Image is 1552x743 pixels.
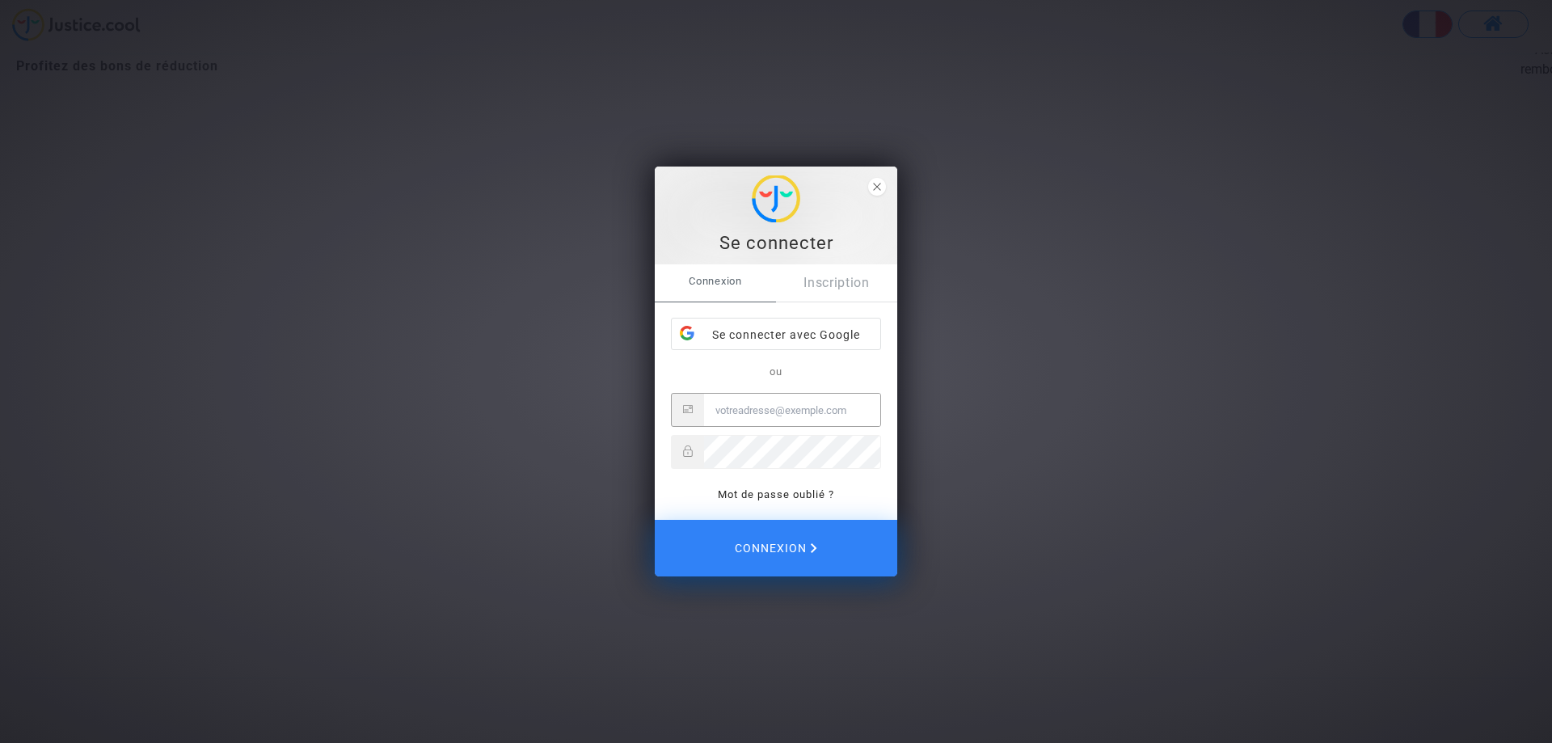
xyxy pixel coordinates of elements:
input: Password [704,436,880,468]
a: Inscription [776,264,897,302]
span: close [868,178,886,196]
a: Mot de passe oublié ? [718,488,834,500]
span: ou [770,365,782,378]
div: Se connecter [664,231,888,255]
button: Connexion [655,520,897,576]
div: Se connecter avec Google [672,319,880,351]
span: Connexion [655,264,776,298]
span: Connexion [735,531,817,565]
input: Email [704,394,880,426]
